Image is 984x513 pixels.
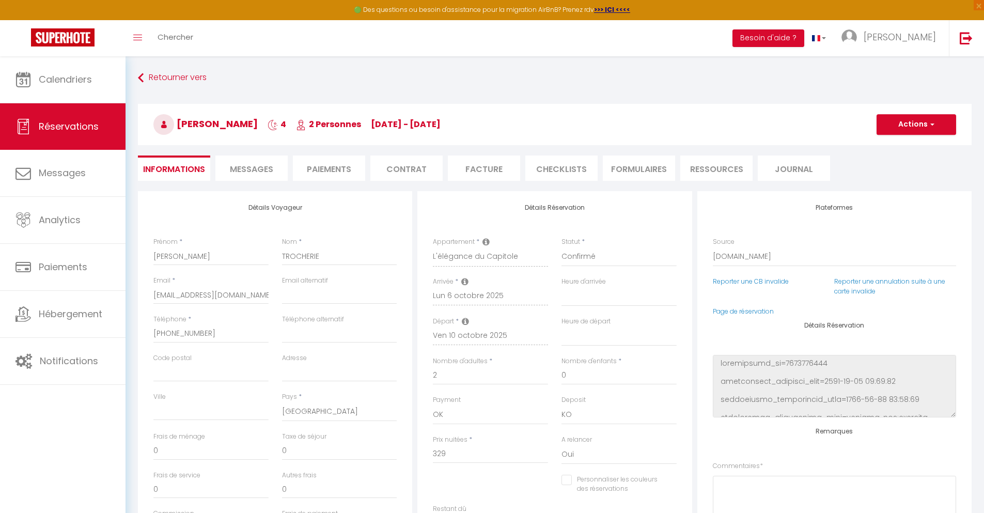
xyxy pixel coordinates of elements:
label: Source [713,237,735,247]
label: Email [153,276,170,286]
h4: Plateformes [713,204,956,211]
span: [PERSON_NAME] [153,117,258,130]
label: Ville [153,392,166,402]
h4: Détails Réservation [713,322,956,329]
li: Ressources [680,156,753,181]
li: Facture [448,156,520,181]
span: Chercher [158,32,193,42]
li: FORMULAIRES [603,156,675,181]
label: Prix nuitées [433,435,467,445]
img: ... [841,29,857,45]
span: [DATE] - [DATE] [371,118,441,130]
a: ... [PERSON_NAME] [834,20,949,56]
button: Besoin d'aide ? [732,29,804,47]
span: [PERSON_NAME] [864,30,936,43]
label: Heure de départ [561,317,611,327]
label: Arrivée [433,277,454,287]
label: Nombre d'adultes [433,356,488,366]
label: Frais de service [153,471,200,480]
label: Prénom [153,237,178,247]
label: Téléphone alternatif [282,315,344,324]
img: Super Booking [31,28,95,46]
span: Messages [230,163,273,175]
span: Analytics [39,213,81,226]
label: Adresse [282,353,307,363]
label: Deposit [561,395,586,405]
label: Nombre d'enfants [561,356,617,366]
span: Paiements [39,260,87,273]
span: Calendriers [39,73,92,86]
a: Reporter une CB invalide [713,277,789,286]
label: Nom [282,237,297,247]
li: Contrat [370,156,443,181]
span: Notifications [40,354,98,367]
label: Commentaires [713,461,763,471]
span: Réservations [39,120,99,133]
li: Journal [758,156,830,181]
label: Départ [433,317,454,327]
span: Messages [39,166,86,179]
a: Retourner vers [138,69,972,87]
label: Appartement [433,237,475,247]
a: Page de réservation [713,307,774,316]
span: 2 Personnes [296,118,361,130]
a: >>> ICI <<<< [594,5,630,14]
img: logout [960,32,973,44]
a: Reporter une annulation suite à une carte invalide [834,277,945,296]
label: Payment [433,395,461,405]
label: Autres frais [282,471,317,480]
li: Informations [138,156,210,181]
li: Paiements [293,156,365,181]
span: Hébergement [39,307,102,320]
label: Frais de ménage [153,432,205,442]
li: CHECKLISTS [525,156,598,181]
h4: Remarques [713,428,956,435]
label: Téléphone [153,315,186,324]
label: Taxe de séjour [282,432,326,442]
label: Code postal [153,353,192,363]
label: A relancer [561,435,592,445]
span: 4 [268,118,286,130]
label: Statut [561,237,580,247]
h4: Détails Voyageur [153,204,397,211]
label: Heure d'arrivée [561,277,606,287]
label: Pays [282,392,297,402]
button: Actions [877,114,956,135]
label: Email alternatif [282,276,328,286]
a: Chercher [150,20,201,56]
h4: Détails Réservation [433,204,676,211]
